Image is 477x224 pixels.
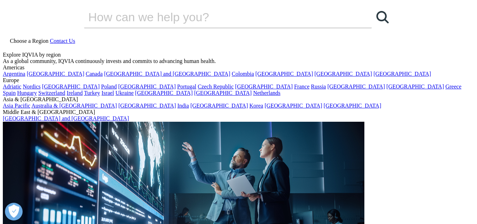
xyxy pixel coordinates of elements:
[104,71,230,77] a: [GEOGRAPHIC_DATA] and [GEOGRAPHIC_DATA]
[249,103,263,109] a: Korea
[3,96,474,103] div: Asia & [GEOGRAPHIC_DATA]
[235,84,293,90] a: [GEOGRAPHIC_DATA]
[3,52,474,58] div: Explore IQVIA by region
[177,84,196,90] a: Portugal
[198,84,234,90] a: Czech Republic
[3,64,474,71] div: Americas
[118,103,176,109] a: [GEOGRAPHIC_DATA]
[376,11,389,23] svg: Search
[294,84,310,90] a: France
[311,84,326,90] a: Russia
[3,103,30,109] a: Asia Pacific
[5,203,23,220] button: Abrir preferencias
[17,90,37,96] a: Hungary
[42,84,100,90] a: [GEOGRAPHIC_DATA]
[27,71,84,77] a: [GEOGRAPHIC_DATA]
[3,71,25,77] a: Argentina
[67,90,83,96] a: Ireland
[3,90,16,96] a: Spain
[3,77,474,84] div: Europe
[101,84,117,90] a: Poland
[115,90,134,96] a: Ukraine
[84,90,100,96] a: Turkey
[386,84,444,90] a: [GEOGRAPHIC_DATA]
[3,109,474,115] div: Middle East & [GEOGRAPHIC_DATA]
[102,90,114,96] a: Israel
[255,71,313,77] a: [GEOGRAPHIC_DATA]
[232,71,254,77] a: Colombia
[194,90,252,96] a: [GEOGRAPHIC_DATA]
[38,90,65,96] a: Switzerland
[3,84,21,90] a: Adriatic
[324,103,381,109] a: [GEOGRAPHIC_DATA]
[315,71,372,77] a: [GEOGRAPHIC_DATA]
[31,103,117,109] a: Australia & [GEOGRAPHIC_DATA]
[86,71,103,77] a: Canada
[135,90,193,96] a: [GEOGRAPHIC_DATA]
[50,38,75,44] a: Contact Us
[253,90,280,96] a: Netherlands
[177,103,189,109] a: India
[190,103,248,109] a: [GEOGRAPHIC_DATA]
[10,38,48,44] span: Choose a Region
[3,115,129,121] a: [GEOGRAPHIC_DATA] and [GEOGRAPHIC_DATA]
[118,84,176,90] a: [GEOGRAPHIC_DATA]
[445,84,461,90] a: Greece
[327,84,385,90] a: [GEOGRAPHIC_DATA]
[264,103,322,109] a: [GEOGRAPHIC_DATA]
[374,71,431,77] a: [GEOGRAPHIC_DATA]
[23,84,41,90] a: Nordics
[372,6,393,28] a: Search
[3,58,474,64] div: As a global community, IQVIA continuously invests and commits to advancing human health.
[84,6,352,28] input: Search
